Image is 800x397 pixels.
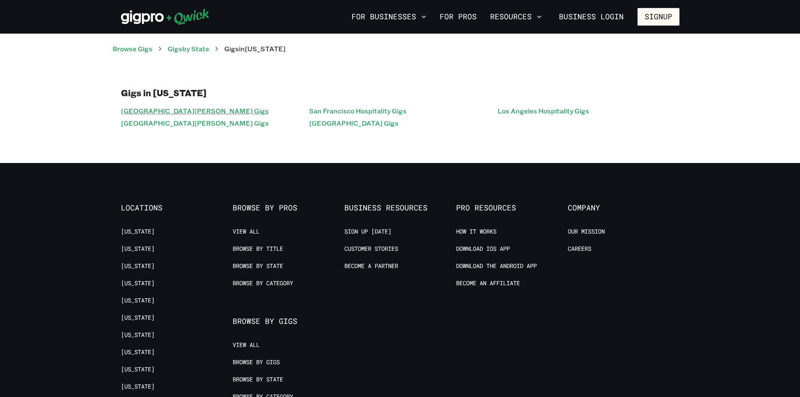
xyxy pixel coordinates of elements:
a: [US_STATE] [121,228,155,236]
span: Browse by Gigs [233,317,344,326]
span: Company [568,203,679,213]
button: For Businesses [348,10,430,24]
a: Browse Gigs [113,44,152,53]
a: [US_STATE] [121,383,155,391]
a: Customer stories [344,245,398,253]
nav: breadcrumb [113,44,688,54]
a: San Francisco Hospitality Gigs [309,105,407,117]
iframe: Netlify Drawer [236,377,564,397]
span: Business Resources [344,203,456,213]
a: Los Angeles Hospitality Gigs [498,105,589,117]
a: Browse by Category [233,279,293,287]
a: Download the Android App [456,262,537,270]
a: Browse by Gigs [233,358,280,366]
button: Resources [487,10,545,24]
a: [US_STATE] [121,245,155,253]
a: [US_STATE] [121,297,155,305]
button: Signup [637,8,679,26]
a: Browse by State [233,262,283,270]
span: Locations [121,203,233,213]
a: [GEOGRAPHIC_DATA][PERSON_NAME] Gigs [121,105,269,117]
h1: Gigs in [US_STATE] [121,87,679,98]
a: For Pros [436,10,480,24]
a: [US_STATE] [121,365,155,373]
a: Business Login [552,8,631,26]
span: Browse by Pros [233,203,344,213]
a: Browse by State [233,376,283,384]
a: [US_STATE] [121,262,155,270]
a: [US_STATE] [121,331,155,339]
a: Our Mission [568,228,605,236]
a: View All [233,228,260,236]
a: Careers [568,245,591,253]
a: Download IOS App [456,245,510,253]
p: Gigs in [US_STATE] [224,44,286,54]
a: Sign up [DATE] [344,228,391,236]
a: How it Works [456,228,496,236]
a: Gigsby State [168,44,209,53]
a: Become an Affiliate [456,279,520,287]
a: [GEOGRAPHIC_DATA] Gigs [309,117,399,129]
a: Become a Partner [344,262,398,270]
a: Browse by Title [233,245,283,253]
a: View All [233,341,260,349]
a: [US_STATE] [121,279,155,287]
a: [GEOGRAPHIC_DATA][PERSON_NAME] Gigs [121,117,269,129]
span: Pro Resources [456,203,568,213]
a: [US_STATE] [121,314,155,322]
img: Qwick [121,8,210,25]
a: [US_STATE] [121,348,155,356]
